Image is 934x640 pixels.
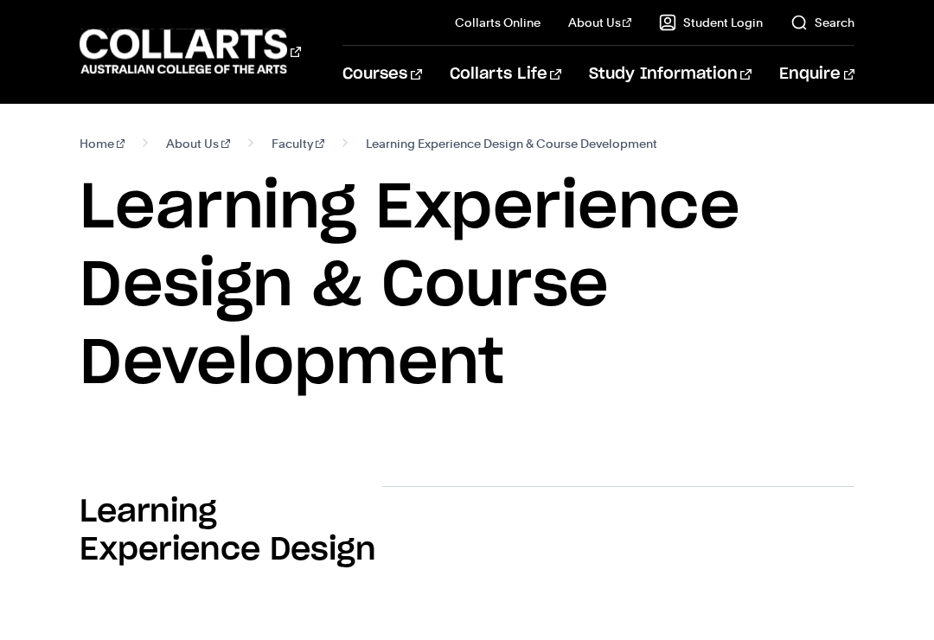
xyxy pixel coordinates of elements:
[166,131,230,156] a: About Us
[272,131,324,156] a: Faculty
[366,131,657,156] span: Learning Experience Design & Course Development
[568,14,632,31] a: About Us
[80,493,382,569] h2: Learning Experience Design
[589,46,752,103] a: Study Information
[80,170,854,403] h1: Learning Experience Design & Course Development
[790,14,854,31] a: Search
[455,14,541,31] a: Collarts Online
[80,131,125,156] a: Home
[342,46,421,103] a: Courses
[80,27,300,76] div: Go to homepage
[779,46,854,103] a: Enquire
[450,46,561,103] a: Collarts Life
[659,14,763,31] a: Student Login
